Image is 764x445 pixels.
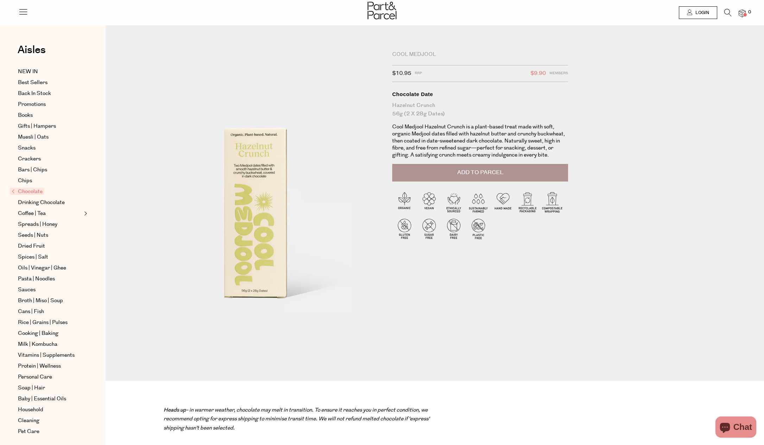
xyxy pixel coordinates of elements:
a: Cleaning [18,417,82,425]
img: P_P-ICONS-Live_Bec_V11_Plastic_Free.svg [466,216,491,241]
span: Cleaning [18,417,39,425]
span: Members [549,69,568,78]
span: Promotions [18,100,46,109]
img: P_P-ICONS-Live_Bec_V11_Sustainable_Farmed.svg [466,190,491,214]
a: Crackers [18,155,82,163]
a: Chocolate [12,187,82,196]
a: Snacks [18,144,82,152]
a: Spices | Salt [18,253,82,261]
a: Bars | Chips [18,166,82,174]
span: Gifts | Hampers [18,122,56,131]
button: Add to Parcel [392,164,568,182]
span: Add to Parcel [457,169,503,177]
span: Personal Care [18,373,52,381]
a: Spreads | Honey [18,220,82,229]
span: Soap | Hair [18,384,45,392]
a: Chips [18,177,82,185]
span: Rice | Grains | Pulses [18,318,68,327]
a: Aisles [18,45,46,62]
a: Protein | Wellness [18,362,82,370]
a: Seeds | Nuts [18,231,82,240]
a: Broth | Miso | Soup [18,297,82,305]
span: $10.95 [392,69,411,78]
p: Cool Medjool Hazelnut Crunch is a plant-based treat made with soft, organic Medjool dates filled ... [392,123,568,159]
a: Gifts | Hampers [18,122,82,131]
a: Sauces [18,286,82,294]
span: Spreads | Honey [18,220,57,229]
span: Broth | Miso | Soup [18,297,63,305]
span: Aisles [18,42,46,58]
a: Milk | Kombucha [18,340,82,349]
a: Household [18,406,82,414]
a: Muesli | Oats [18,133,82,141]
span: Crackers [18,155,41,163]
span: Back In Stock [18,89,51,98]
span: Pet Care [18,427,39,436]
a: Coffee | Tea [18,209,82,218]
span: Bars | Chips [18,166,47,174]
span: $9.90 [530,69,546,78]
a: Best Sellers [18,78,82,87]
a: Vitamins | Supplements [18,351,82,360]
span: Dried Fruit [18,242,45,250]
span: Vitamins | Supplements [18,351,75,360]
a: Oils | Vinegar | Ghee [18,264,82,272]
img: P_P-ICONS-Live_Bec_V11_Dairy_Free.svg [441,216,466,241]
a: Personal Care [18,373,82,381]
span: Chocolate [10,187,44,195]
span: Snacks [18,144,36,152]
span: Muesli | Oats [18,133,49,141]
a: Cooking | Baking [18,329,82,338]
a: Baby | Essential Oils [18,395,82,403]
span: NEW IN [18,68,38,76]
span: Spices | Salt [18,253,48,261]
button: Expand/Collapse Coffee | Tea [82,209,87,218]
span: 0 [746,9,753,15]
strong: Heads up [164,406,186,414]
span: Coffee | Tea [18,209,46,218]
a: Rice | Grains | Pulses [18,318,82,327]
span: Cooking | Baking [18,329,58,338]
span: Drinking Chocolate [18,198,65,207]
span: Best Sellers [18,78,47,87]
a: Soap | Hair [18,384,82,392]
inbox-online-store-chat: Shopify online store chat [713,417,758,439]
div: Cool Medjool [392,51,568,58]
img: P_P-ICONS-Live_Bec_V11_Handmade.svg [491,190,515,214]
span: Login [694,10,709,16]
img: P_P-ICONS-Live_Bec_V11_Compostable_Wrapping.svg [540,190,565,214]
a: Promotions [18,100,82,109]
img: Chocolate Date [127,53,382,355]
a: Pet Care [18,427,82,436]
span: Cans | Fish [18,307,44,316]
a: Login [679,6,717,19]
a: NEW IN [18,68,82,76]
span: Chips [18,177,32,185]
img: P_P-ICONS-Live_Bec_V11_Recyclable_Packaging.svg [515,190,540,214]
span: RRP [415,69,422,78]
a: 0 [739,9,746,17]
a: Drinking Chocolate [18,198,82,207]
div: Chocolate Date [392,91,568,98]
a: Pasta | Noodles [18,275,82,283]
img: P_P-ICONS-Live_Bec_V11_Vegan.svg [417,190,441,214]
span: Books [18,111,33,120]
span: Seeds | Nuts [18,231,48,240]
div: Hazelnut Crunch 56g (2 x 28g Dates) [392,101,568,118]
img: Part&Parcel [368,2,396,19]
span: Milk | Kombucha [18,340,57,349]
span: Protein | Wellness [18,362,61,370]
span: Oils | Vinegar | Ghee [18,264,66,272]
span: Sauces [18,286,36,294]
img: P_P-ICONS-Live_Bec_V11_Sugar_Free.svg [417,216,441,241]
em: - in warmer weather, chocolate may melt in transition. To ensure it reaches you in perfect condit... [164,406,429,432]
img: P_P-ICONS-Live_Bec_V11_Organic.svg [392,190,417,214]
span: Household [18,406,43,414]
a: Cans | Fish [18,307,82,316]
span: Baby | Essential Oils [18,395,66,403]
img: P_P-ICONS-Live_Bec_V11_Gluten_Free.svg [392,216,417,241]
span: Pasta | Noodles [18,275,55,283]
a: Dried Fruit [18,242,82,250]
a: Books [18,111,82,120]
a: Back In Stock [18,89,82,98]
